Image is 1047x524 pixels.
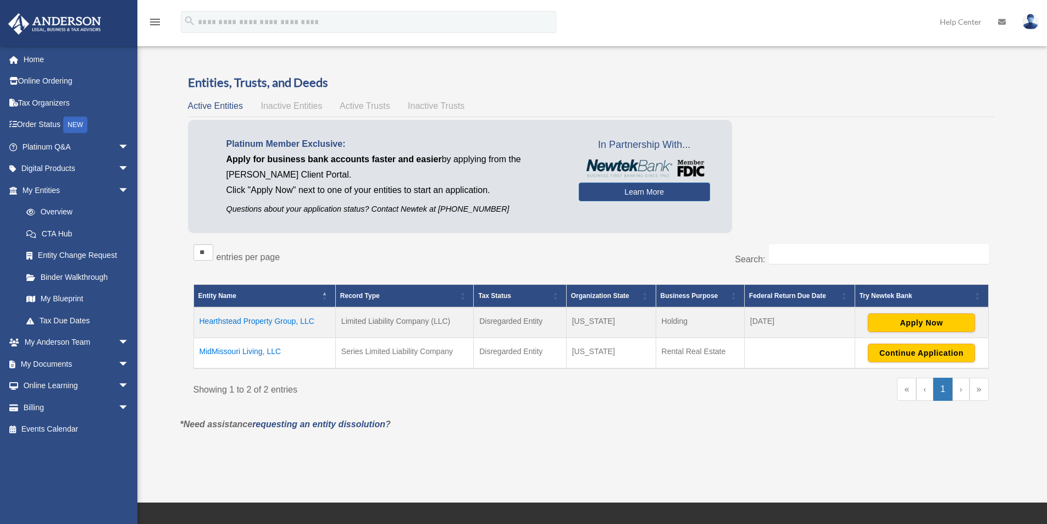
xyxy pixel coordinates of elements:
span: Inactive Trusts [408,101,464,111]
img: User Pic [1022,14,1039,30]
span: arrow_drop_down [118,332,140,354]
span: arrow_drop_down [118,158,140,180]
label: entries per page [217,252,280,262]
a: Platinum Q&Aarrow_drop_down [8,136,146,158]
a: Tax Due Dates [15,310,140,332]
span: Active Entities [188,101,243,111]
td: Holding [656,307,744,338]
span: Entity Name [198,292,236,300]
span: arrow_drop_down [118,179,140,202]
a: Order StatusNEW [8,114,146,136]
td: Rental Real Estate [656,338,744,369]
a: Overview [15,201,135,223]
a: My Documentsarrow_drop_down [8,353,146,375]
span: arrow_drop_down [118,353,140,376]
span: Business Purpose [661,292,718,300]
a: Events Calendar [8,418,146,440]
td: Hearthstead Property Group, LLC [193,307,335,338]
th: Organization State: Activate to sort [566,285,656,308]
button: Apply Now [868,313,975,332]
span: Active Trusts [340,101,390,111]
td: MidMissouri Living, LLC [193,338,335,369]
a: Entity Change Request [15,245,140,267]
p: Platinum Member Exclusive: [226,136,562,152]
th: Federal Return Due Date: Activate to sort [744,285,855,308]
th: Record Type: Activate to sort [335,285,473,308]
span: Record Type [340,292,380,300]
span: arrow_drop_down [118,136,140,158]
i: search [184,15,196,27]
label: Search: [735,255,765,264]
p: by applying from the [PERSON_NAME] Client Portal. [226,152,562,183]
span: Federal Return Due Date [749,292,826,300]
div: Showing 1 to 2 of 2 entries [193,378,583,398]
a: Online Ordering [8,70,146,92]
td: [US_STATE] [566,307,656,338]
a: requesting an entity dissolution [252,420,385,429]
span: Apply for business bank accounts faster and easier [226,155,442,164]
a: Binder Walkthrough [15,266,140,288]
a: Last [970,378,989,401]
th: Business Purpose: Activate to sort [656,285,744,308]
th: Tax Status: Activate to sort [474,285,567,308]
a: Next [952,378,970,401]
button: Continue Application [868,344,975,362]
img: Anderson Advisors Platinum Portal [5,13,104,35]
a: Previous [916,378,933,401]
a: Home [8,48,146,70]
span: arrow_drop_down [118,396,140,419]
td: Disregarded Entity [474,307,567,338]
a: My Entitiesarrow_drop_down [8,179,140,201]
a: menu [148,19,162,29]
a: Learn More [579,183,710,201]
a: 1 [933,378,952,401]
a: Digital Productsarrow_drop_down [8,158,146,180]
a: Tax Organizers [8,92,146,114]
p: Questions about your application status? Contact Newtek at [PHONE_NUMBER] [226,202,562,216]
td: Disregarded Entity [474,338,567,369]
span: arrow_drop_down [118,375,140,398]
a: My Blueprint [15,288,140,310]
td: Limited Liability Company (LLC) [335,307,473,338]
a: Online Learningarrow_drop_down [8,375,146,397]
td: [US_STATE] [566,338,656,369]
th: Try Newtek Bank : Activate to sort [855,285,988,308]
td: Series Limited Liability Company [335,338,473,369]
span: In Partnership With... [579,136,710,154]
div: Try Newtek Bank [860,289,972,302]
i: menu [148,15,162,29]
th: Entity Name: Activate to invert sorting [193,285,335,308]
span: Organization State [571,292,629,300]
a: Billingarrow_drop_down [8,396,146,418]
img: NewtekBankLogoSM.png [584,159,705,177]
em: *Need assistance ? [180,420,391,429]
p: Click "Apply Now" next to one of your entities to start an application. [226,183,562,198]
a: My Anderson Teamarrow_drop_down [8,332,146,354]
span: Tax Status [478,292,511,300]
a: First [897,378,916,401]
td: [DATE] [744,307,855,338]
div: NEW [63,117,87,133]
a: CTA Hub [15,223,140,245]
span: Inactive Entities [261,101,322,111]
h3: Entities, Trusts, and Deeds [188,74,994,91]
